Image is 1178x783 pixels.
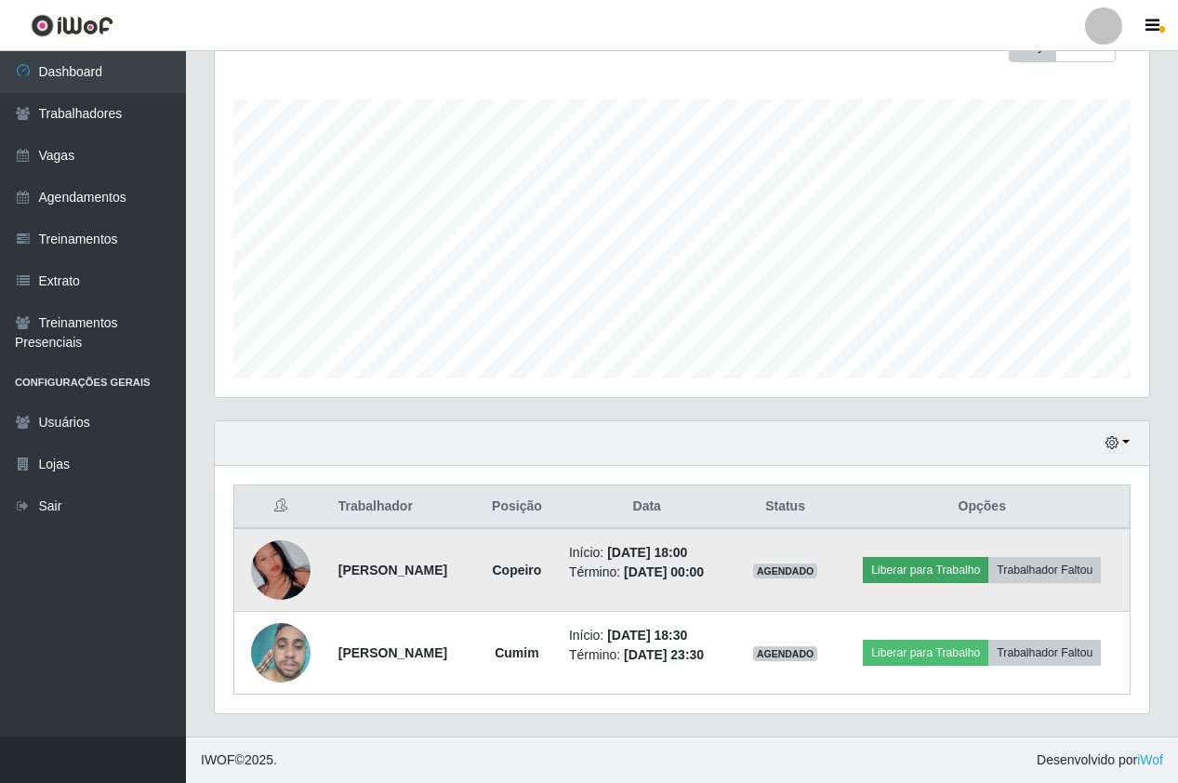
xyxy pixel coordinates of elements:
[569,626,725,645] li: Início:
[863,640,988,666] button: Liberar para Trabalho
[327,485,476,529] th: Trabalhador
[495,645,538,660] strong: Cumim
[251,517,311,623] img: 1735242592516.jpeg
[753,646,818,661] span: AGENDADO
[492,563,541,577] strong: Copeiro
[835,485,1131,529] th: Opções
[558,485,736,529] th: Data
[624,647,704,662] time: [DATE] 23:30
[607,545,687,560] time: [DATE] 18:00
[988,557,1101,583] button: Trabalhador Faltou
[201,750,277,770] span: © 2025 .
[863,557,988,583] button: Liberar para Trabalho
[988,640,1101,666] button: Trabalhador Faltou
[569,543,725,563] li: Início:
[569,645,725,665] li: Término:
[569,563,725,582] li: Término:
[476,485,558,529] th: Posição
[201,752,235,767] span: IWOF
[624,564,704,579] time: [DATE] 00:00
[607,628,687,643] time: [DATE] 18:30
[31,14,113,37] img: CoreUI Logo
[338,563,447,577] strong: [PERSON_NAME]
[338,645,447,660] strong: [PERSON_NAME]
[1037,750,1163,770] span: Desenvolvido por
[1137,752,1163,767] a: iWof
[753,564,818,578] span: AGENDADO
[251,614,311,693] img: 1748551724527.jpeg
[736,485,835,529] th: Status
